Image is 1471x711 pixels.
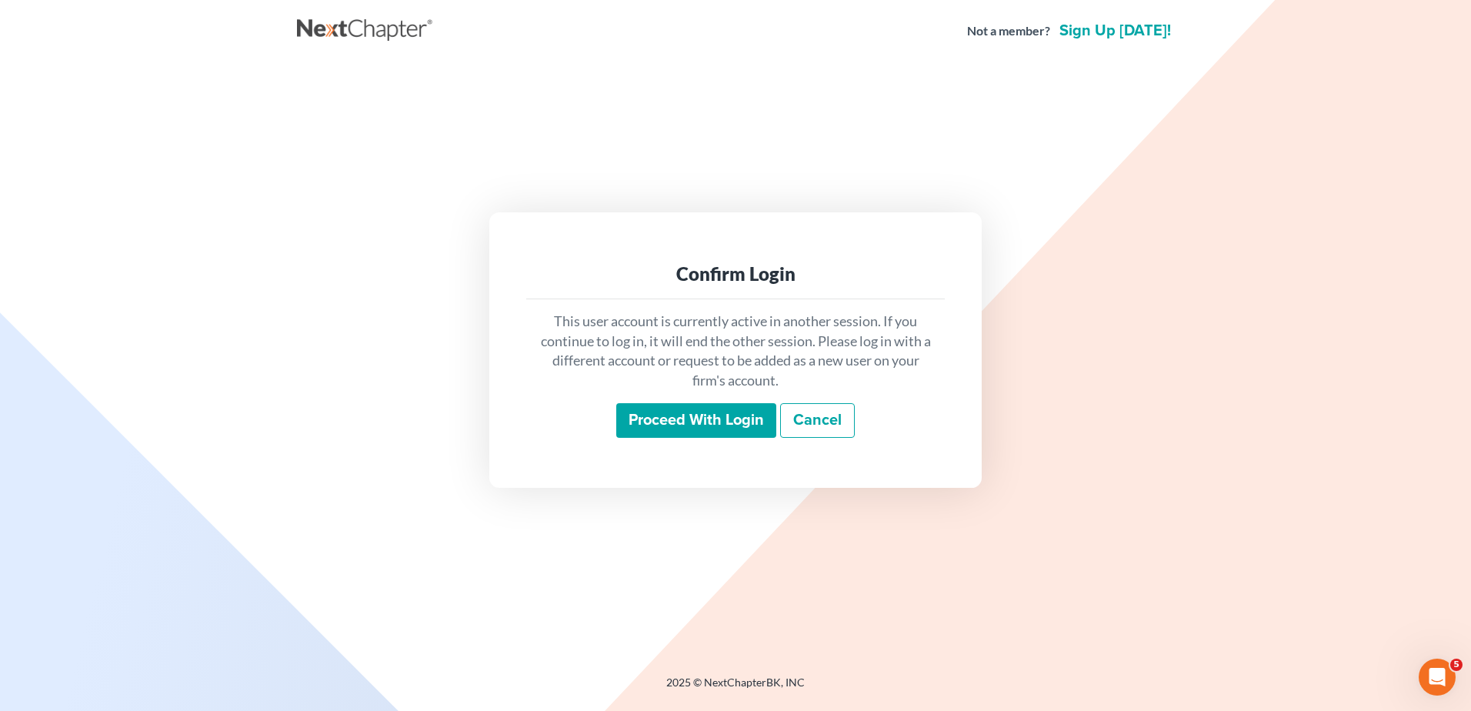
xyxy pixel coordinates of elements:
[1450,659,1463,671] span: 5
[1419,659,1456,696] iframe: Intercom live chat
[967,22,1050,40] strong: Not a member?
[539,262,932,286] div: Confirm Login
[297,675,1174,703] div: 2025 © NextChapterBK, INC
[616,403,776,439] input: Proceed with login
[539,312,932,391] p: This user account is currently active in another session. If you continue to log in, it will end ...
[780,403,855,439] a: Cancel
[1056,23,1174,38] a: Sign up [DATE]!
